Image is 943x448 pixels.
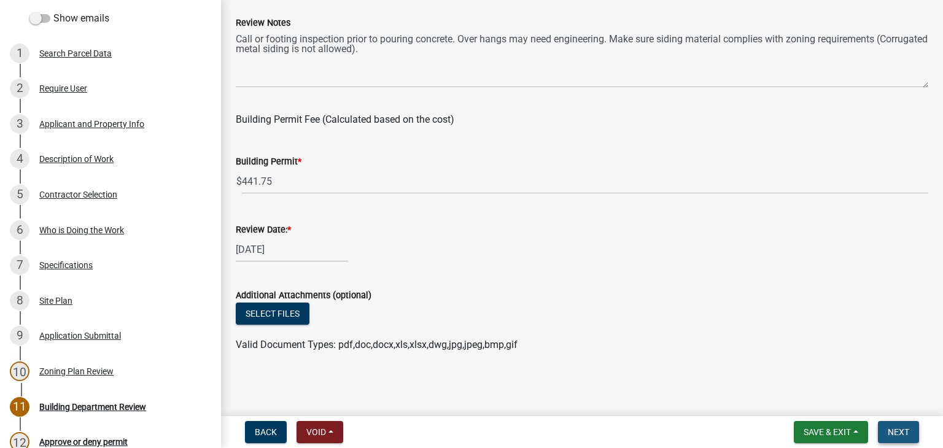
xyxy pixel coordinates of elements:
div: Applicant and Property Info [39,120,144,128]
span: Save & Exit [804,427,851,437]
div: 7 [10,255,29,275]
div: 9 [10,326,29,346]
div: 8 [10,291,29,311]
div: 11 [10,397,29,417]
div: Require User [39,84,87,93]
label: Building Permit [236,158,301,166]
div: 2 [10,79,29,98]
span: Void [306,427,326,437]
div: 1 [10,44,29,63]
span: Back [255,427,277,437]
div: Contractor Selection [39,190,117,199]
button: Save & Exit [794,421,868,443]
div: 10 [10,361,29,381]
label: Show emails [29,11,109,26]
span: Next [888,427,909,437]
div: 5 [10,185,29,204]
div: Building Permit Fee (Calculated based on the cost) [236,98,928,127]
button: Next [878,421,919,443]
button: Void [297,421,343,443]
label: Review Notes [236,19,290,28]
div: Application Submittal [39,331,121,340]
input: mm/dd/yyyy [236,237,348,262]
button: Select files [236,303,309,325]
div: Search Parcel Data [39,49,112,58]
span: Valid Document Types: pdf,doc,docx,xls,xlsx,dwg,jpg,jpeg,bmp,gif [236,339,518,350]
div: Approve or deny permit [39,438,128,446]
div: 6 [10,220,29,240]
button: Back [245,421,287,443]
div: Who is Doing the Work [39,226,124,234]
div: Description of Work [39,155,114,163]
div: Site Plan [39,296,72,305]
div: 3 [10,114,29,134]
div: 4 [10,149,29,169]
div: Building Department Review [39,403,146,411]
span: $ [236,169,243,194]
div: Zoning Plan Review [39,367,114,376]
label: Review Date: [236,226,291,234]
div: Specifications [39,261,93,269]
label: Additional Attachments (optional) [236,292,371,300]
